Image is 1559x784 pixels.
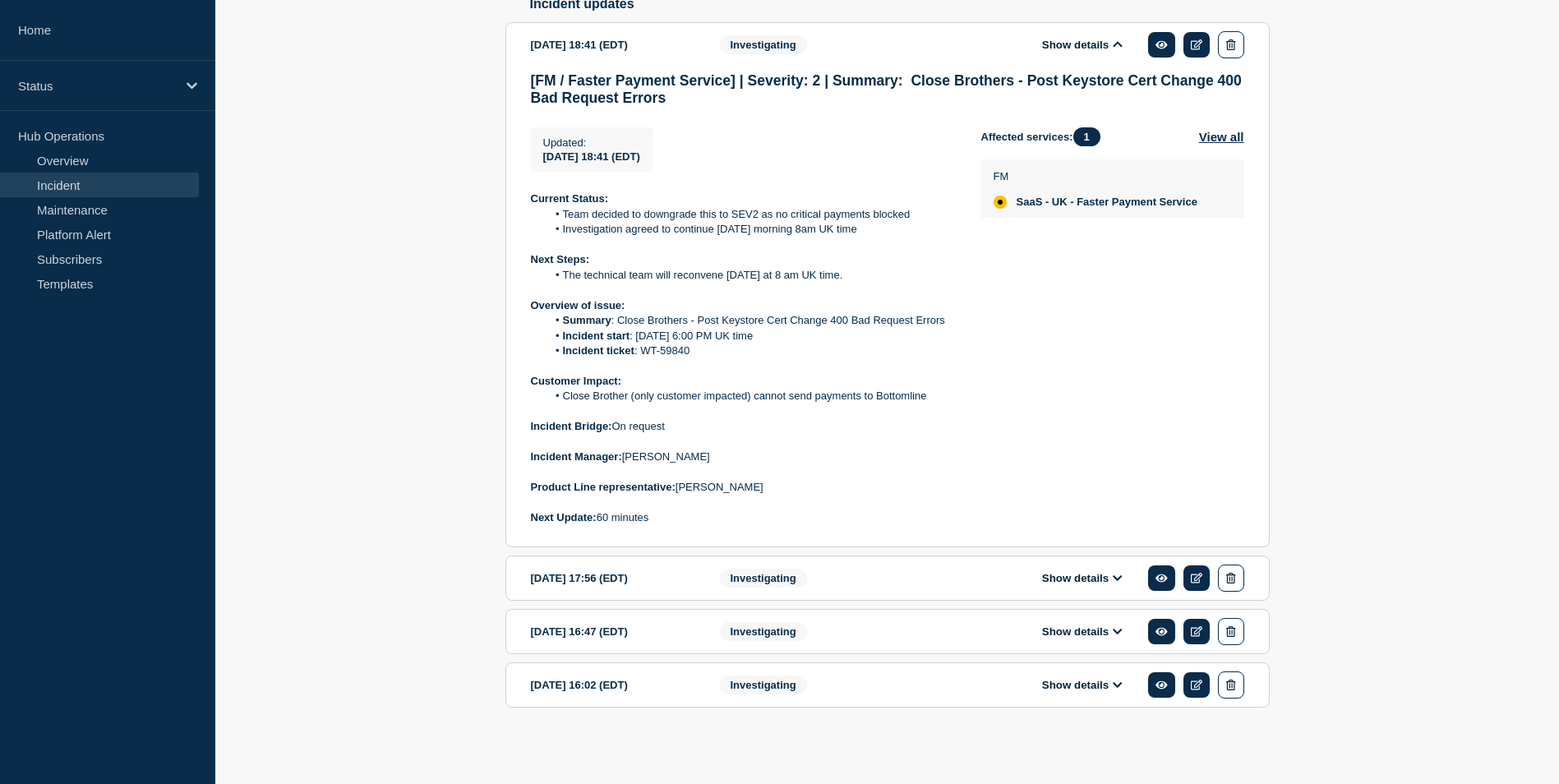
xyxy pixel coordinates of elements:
[531,253,590,265] strong: Next Steps:
[1073,127,1100,146] span: 1
[531,618,695,645] div: [DATE] 16:47 (EDT)
[18,79,176,93] p: Status
[531,419,955,434] p: On request
[543,136,640,149] p: Updated :
[531,511,597,523] strong: Next Update:
[547,222,955,237] li: Investigation agreed to continue [DATE] morning 8am UK time
[531,299,625,311] strong: Overview of issue:
[531,420,612,432] strong: Incident Bridge:
[543,150,640,163] span: [DATE] 18:41 (EDT)
[531,192,609,205] strong: Current Status:
[547,268,955,283] li: The technical team will reconvene [DATE] at 8 am UK time.
[531,481,676,493] strong: Product Line representative:
[1037,38,1128,52] button: Show details
[531,565,695,592] div: [DATE] 17:56 (EDT)
[547,389,955,404] li: Close Brother (only customer impacted) cannot send payments to Bottomline
[547,207,955,222] li: Team decided to downgrade this to SEV2 as no critical payments blocked
[720,622,807,641] span: Investigating
[981,127,1109,146] span: Affected services:
[563,314,611,326] strong: Summary
[563,330,630,342] strong: Incident start
[1037,678,1128,692] button: Show details
[531,450,955,464] p: [PERSON_NAME]
[547,313,955,328] li: : Close Brothers - Post Keystore Cert Change 400 Bad Request Errors
[531,480,955,495] p: [PERSON_NAME]
[1017,196,1197,209] span: SaaS - UK - Faster Payment Service
[1037,571,1128,585] button: Show details
[531,510,955,525] p: 60 minutes
[563,344,634,357] strong: Incident ticket
[531,450,622,463] strong: Incident Manager:
[720,35,807,54] span: Investigating
[531,72,1244,107] h3: [FM / Faster Payment Service] | Severity: 2 | Summary: Close Brothers - Post Keystore Cert Change...
[547,344,955,358] li: : WT-59840
[1199,127,1244,146] button: View all
[531,375,622,387] strong: Customer Impact:
[720,676,807,694] span: Investigating
[547,329,955,344] li: : [DATE] 6:00 PM UK time
[531,31,695,58] div: [DATE] 18:41 (EDT)
[720,569,807,588] span: Investigating
[994,196,1007,209] div: affected
[994,170,1197,182] p: FM
[531,671,695,699] div: [DATE] 16:02 (EDT)
[1037,625,1128,639] button: Show details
